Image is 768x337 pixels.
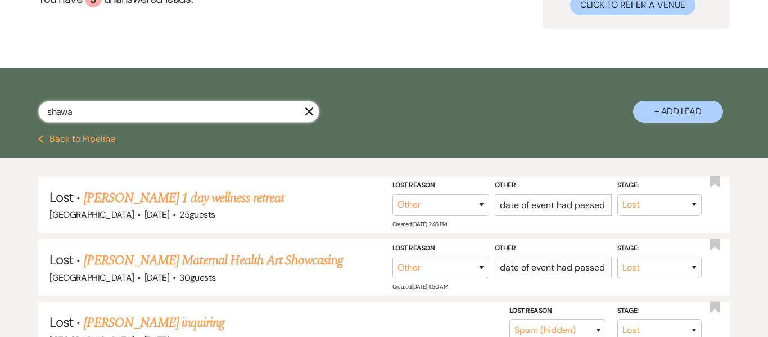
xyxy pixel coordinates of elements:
[49,251,73,268] span: Lost
[144,272,169,284] span: [DATE]
[38,134,115,143] button: Back to Pipeline
[392,179,489,192] label: Lost Reason
[49,272,134,284] span: [GEOGRAPHIC_DATA]
[509,305,606,317] label: Lost Reason
[49,313,73,331] span: Lost
[49,188,73,206] span: Lost
[38,101,319,123] input: Search by name, event date, email address or phone number
[84,188,284,208] a: [PERSON_NAME] 1 day wellness retreat
[179,209,215,221] span: 25 guests
[392,242,489,254] label: Lost Reason
[495,179,612,192] label: Other
[392,221,447,228] span: Created: [DATE] 2:46 PM
[617,242,702,254] label: Stage:
[495,242,612,254] label: Other
[392,283,448,290] span: Created: [DATE] 11:50 AM
[179,272,215,284] span: 30 guests
[617,305,702,317] label: Stage:
[633,101,723,123] button: + Add Lead
[84,250,343,271] a: [PERSON_NAME] Maternal Health Art Showcasing
[84,313,224,333] a: [PERSON_NAME] inquiring
[49,209,134,221] span: [GEOGRAPHIC_DATA]
[144,209,169,221] span: [DATE]
[617,179,702,192] label: Stage:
